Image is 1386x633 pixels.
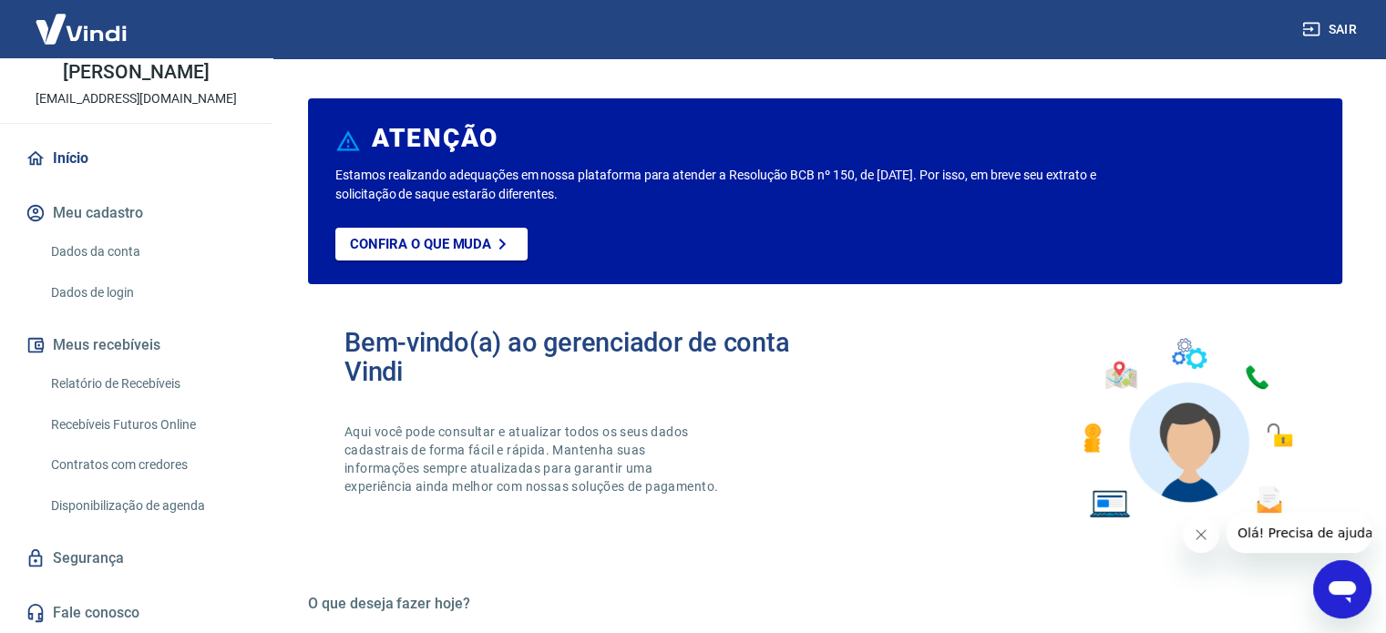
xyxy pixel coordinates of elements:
[1227,513,1371,553] iframe: Mensagem da empresa
[22,325,251,365] button: Meus recebíveis
[1299,13,1364,46] button: Sair
[22,1,140,56] img: Vindi
[350,236,491,252] p: Confira o que muda
[11,13,153,27] span: Olá! Precisa de ajuda?
[335,228,528,260] a: Confira o que muda
[344,328,826,386] h2: Bem-vindo(a) ao gerenciador de conta Vindi
[44,487,251,525] a: Disponibilização de agenda
[1313,560,1371,618] iframe: Botão para abrir a janela de mensagens
[1067,328,1306,529] img: Imagem de um avatar masculino com diversos icones exemplificando as funcionalidades do gerenciado...
[44,406,251,444] a: Recebíveis Futuros Online
[44,274,251,311] a: Dados de login
[44,365,251,403] a: Relatório de Recebíveis
[44,446,251,484] a: Contratos com credores
[344,423,722,495] p: Aqui você pode consultar e atualizar todos os seus dados cadastrais de forma fácil e rápida. Mant...
[335,166,1119,204] p: Estamos realizando adequações em nossa plataforma para atender a Resolução BCB nº 150, de [DATE]....
[22,538,251,578] a: Segurança
[63,63,209,82] p: [PERSON_NAME]
[22,138,251,179] a: Início
[36,89,237,108] p: [EMAIL_ADDRESS][DOMAIN_NAME]
[44,233,251,271] a: Dados da conta
[372,129,498,148] h6: ATENÇÃO
[1183,516,1219,553] iframe: Fechar mensagem
[308,595,1342,613] h5: O que deseja fazer hoje?
[22,593,251,633] a: Fale conosco
[22,193,251,233] button: Meu cadastro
